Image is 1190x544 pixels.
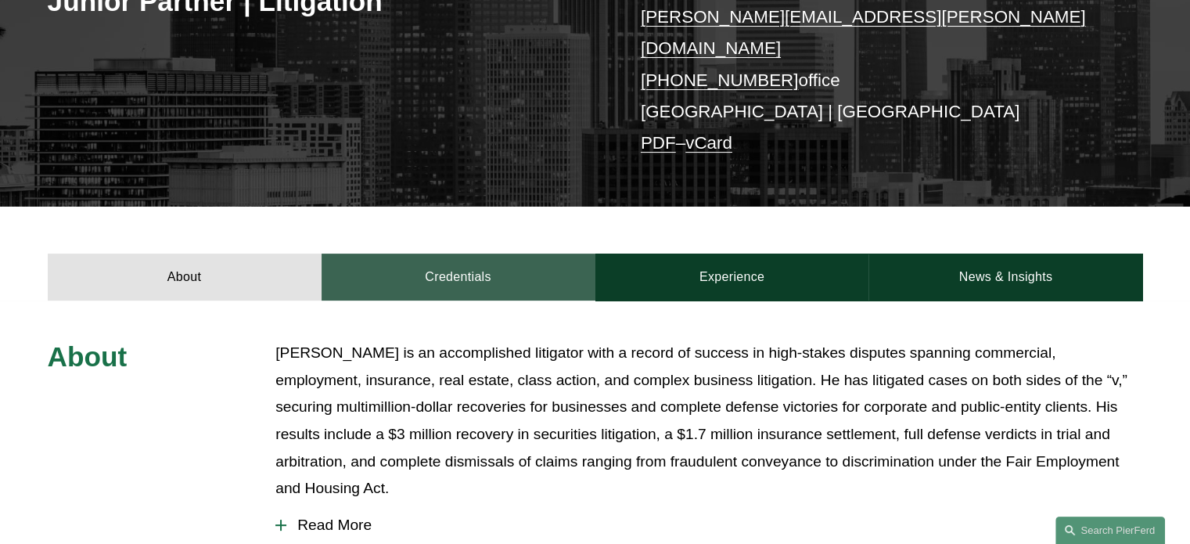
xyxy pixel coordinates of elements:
a: [PERSON_NAME][EMAIL_ADDRESS][PERSON_NAME][DOMAIN_NAME] [641,7,1086,58]
p: office [GEOGRAPHIC_DATA] | [GEOGRAPHIC_DATA] – [641,2,1097,160]
span: About [48,341,128,372]
span: Read More [286,517,1142,534]
a: Credentials [322,254,595,301]
a: News & Insights [868,254,1142,301]
p: [PERSON_NAME] is an accomplished litigator with a record of success in high-stakes disputes spann... [275,340,1142,502]
a: Experience [595,254,869,301]
a: About [48,254,322,301]
a: Search this site [1055,517,1165,544]
a: PDF [641,133,676,153]
a: vCard [685,133,732,153]
a: [PHONE_NUMBER] [641,70,799,90]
